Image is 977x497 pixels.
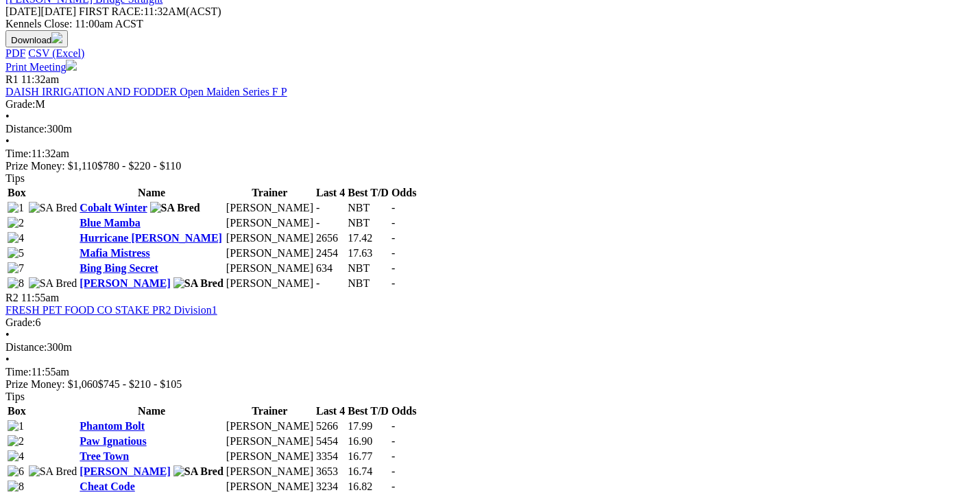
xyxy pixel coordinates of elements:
div: 300m [5,341,972,354]
div: 11:32am [5,148,972,160]
span: - [391,465,395,477]
th: Best T/D [347,186,389,200]
a: Cobalt Winter [80,202,147,213]
span: R1 [5,73,19,85]
img: SA Bred [150,202,200,214]
a: Hurricane [PERSON_NAME] [80,232,222,244]
span: Grade: [5,98,36,110]
span: - [391,217,395,229]
td: 2454 [315,246,346,260]
td: [PERSON_NAME] [226,201,314,215]
td: 16.77 [347,450,389,463]
a: Cheat Code [80,481,134,492]
a: FRESH PET FOOD CO STAKE PR2 Division1 [5,304,217,316]
img: SA Bred [29,465,77,478]
a: Phantom Bolt [80,420,145,432]
img: 2 [8,435,24,448]
td: 17.42 [347,231,389,245]
img: 8 [8,277,24,290]
td: [PERSON_NAME] [226,435,314,448]
span: 11:55am [21,292,59,303]
td: [PERSON_NAME] [226,216,314,230]
img: SA Bred [173,277,224,290]
span: $780 - $220 - $110 [97,160,181,172]
th: Name [79,404,224,418]
th: Odds [391,404,417,418]
th: Odds [391,186,417,200]
img: printer.svg [66,60,77,71]
img: 5 [8,247,24,259]
th: Last 4 [315,404,346,418]
td: [PERSON_NAME] [226,262,314,275]
td: 3234 [315,480,346,494]
span: • [5,111,10,122]
a: [PERSON_NAME] [80,465,170,477]
td: - [315,201,346,215]
span: • [5,135,10,147]
div: Download [5,47,972,60]
td: 3354 [315,450,346,463]
td: 5454 [315,435,346,448]
td: - [315,277,346,290]
td: 16.82 [347,480,389,494]
span: - [391,247,395,259]
span: - [391,277,395,289]
a: [PERSON_NAME] [80,277,170,289]
span: Tips [5,391,25,402]
a: Blue Mamba [80,217,140,229]
img: SA Bred [173,465,224,478]
th: Best T/D [347,404,389,418]
a: Print Meeting [5,61,77,73]
td: NBT [347,262,389,275]
img: 4 [8,232,24,244]
span: - [391,435,395,447]
span: - [391,232,395,244]
td: 17.99 [347,419,389,433]
td: NBT [347,216,389,230]
div: 11:55am [5,366,972,378]
span: Tips [5,172,25,184]
img: SA Bred [29,202,77,214]
span: - [391,481,395,492]
th: Name [79,186,224,200]
div: Kennels Close: 11:00am ACST [5,18,972,30]
img: 6 [8,465,24,478]
span: Time: [5,366,32,378]
td: [PERSON_NAME] [226,231,314,245]
img: 2 [8,217,24,229]
td: 5266 [315,419,346,433]
td: 16.74 [347,465,389,478]
a: PDF [5,47,25,59]
span: Distance: [5,123,47,135]
a: Mafia Mistress [80,247,149,259]
td: 2656 [315,231,346,245]
span: Grade: [5,316,36,328]
img: 7 [8,262,24,275]
td: 16.90 [347,435,389,448]
a: DAISH IRRIGATION AND FODDER Open Maiden Series F P [5,86,287,97]
span: FIRST RACE: [79,5,143,17]
a: CSV (Excel) [28,47,84,59]
td: NBT [347,201,389,215]
button: Download [5,30,68,47]
div: Prize Money: $1,060 [5,378,972,391]
span: R2 [5,292,19,303]
td: [PERSON_NAME] [226,277,314,290]
span: • [5,329,10,340]
td: 634 [315,262,346,275]
span: Box [8,405,26,417]
td: [PERSON_NAME] [226,246,314,260]
a: Bing Bing Secret [80,262,158,274]
td: NBT [347,277,389,290]
span: Time: [5,148,32,159]
span: - [391,450,395,462]
span: Box [8,187,26,198]
th: Trainer [226,186,314,200]
td: [PERSON_NAME] [226,419,314,433]
th: Last 4 [315,186,346,200]
span: - [391,420,395,432]
td: 3653 [315,465,346,478]
td: - [315,216,346,230]
span: $745 - $210 - $105 [98,378,182,390]
div: M [5,98,972,111]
